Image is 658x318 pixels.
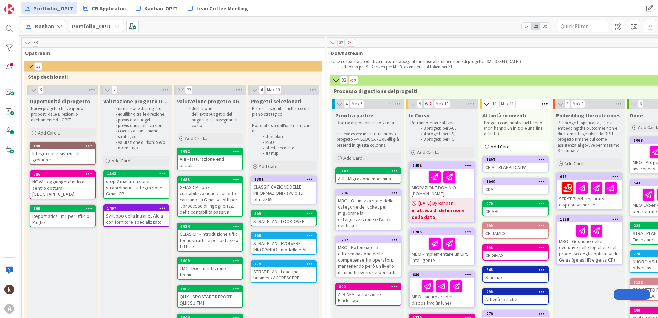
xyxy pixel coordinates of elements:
[33,172,95,177] div: 886
[483,163,548,172] div: CR ALTRI APPLICATIVI
[336,243,401,277] div: MBO - Potenziare la differenziazione delle competenze tra operatori, mantenendo però un livello m...
[72,23,112,30] b: Portfolio_OPIT
[112,117,168,123] li: previsto a budget
[482,112,526,119] span: Attività ricorrenti
[107,206,169,211] div: 1467
[251,211,316,217] div: 309
[112,128,168,140] li: coerenza con il piano strategico
[177,257,243,280] a: 1069TM1 - Documentazione tecnica
[486,157,548,162] div: 1697
[185,86,193,94] span: 23
[483,245,548,251] div: 898
[254,177,316,182] div: 1301
[33,144,95,148] div: 198
[104,205,169,226] div: 1467Sviluppo della Intranet Aldia con fornitore specializzato
[482,222,549,238] a: 899CR JAMIO
[251,233,316,254] div: 308STRAT PLAN - EVOLVERE INNOVANDO - modello e AI
[177,148,243,170] a: 1682AHI - fatturazione enti pubblici
[558,120,621,154] p: Per progetti applicativi, di cui embedding the outcomes non è direttamente gestibile da OPIT, il ...
[522,23,531,30] span: 1x
[251,176,316,204] div: 1301CLASSIFICAZIONE DELLE INFORMAZIONI - avvio su office365
[336,174,401,183] div: AHI - Migrazione macchina
[482,178,549,194] a: 1049CDA
[336,237,401,243] div: 1287
[251,217,316,226] div: STRAT PLAN - LOOK OVER
[177,176,243,217] a: 1683GEIAS CP - pre-contabilizzazione di quanto caricano su Geias vs AHI per il processo di ingegn...
[336,168,401,174] div: 1442
[418,200,456,207] span: [DATE] By kanban...
[104,205,169,211] div: 1467
[34,62,42,71] span: 32
[30,143,95,164] div: 198Integrazione sistemi di gestione
[501,102,514,106] div: Max 11
[259,151,316,156] li: startup
[560,217,622,222] div: 1288
[483,185,548,194] div: CDA
[335,112,373,119] span: Pronti a partire
[181,258,242,263] div: 1069
[483,207,548,216] div: CR AHI
[178,223,242,230] div: 1614
[557,216,622,264] div: 1288MBO - Gestione delle evolutive nelle logiche e nel processo degli applicativi di Geias (geias...
[32,39,39,47] span: 33
[410,120,474,126] p: Potranno essere attivati:
[413,272,474,277] div: 680
[21,2,77,14] a: Portfolio_OPIT
[410,229,474,265] div: 1285MBO - Implementare un UPS intelligente
[178,286,242,292] div: 1067
[486,223,548,228] div: 899
[337,39,345,47] span: 32
[491,100,498,108] span: 11
[251,261,316,282] div: 779STRAT PLAN - Lead the business ACCRESCERE
[251,98,301,105] span: Progetti selezionati
[335,167,401,184] a: 1442AHI - Migrazione macchina
[343,100,349,108] span: 4
[483,289,548,304] div: 298Attività tattiche
[254,233,316,238] div: 308
[410,272,474,307] div: 680MBO - sicurezza del dispositivo (intune)
[30,170,96,199] a: 886NOVA - aggiungere nido a centro cottura [GEOGRAPHIC_DATA]
[104,211,169,226] div: Sviluppo della Intranet Aldia con fornitore specializzato
[144,4,178,12] span: Kanban-OPIT
[483,251,548,260] div: CR GEIAS
[178,177,242,183] div: 1683
[259,145,316,151] li: offerte tecniche
[336,284,401,305] div: 890ALBINEA - attivazione Kindertap
[412,207,472,221] b: in attesa di definizione della data
[410,169,474,198] div: MIGRAZIONE DOMINIO [DOMAIN_NAME]
[112,106,168,112] li: dimensione di progetto
[254,262,316,266] div: 779
[483,157,548,163] div: 1697
[33,4,73,12] span: Portfolio_OPIT
[573,102,583,106] div: Max 3
[339,191,401,195] div: 1286
[409,271,475,308] a: 680MBO - sicurezza del dispositivo (intune)
[259,140,316,145] li: MBO
[112,158,134,164] span: Add Card...
[483,157,548,172] div: 1697CR ALTRI APPLICATIVI
[482,244,549,261] a: 898CR GEIAS
[251,260,317,283] a: 779STRAT PLAN - Lead the business ACCRESCERE
[556,173,622,210] a: 678STRAT PLAN - misurarsi dispositivi mobile
[417,126,474,131] li: 3 progetti per AG,
[483,295,548,304] div: Attività tattiche
[352,102,362,106] div: Max 5
[482,156,549,172] a: 1697CR ALTRI APPLICATIVI
[483,223,548,238] div: 899CR JAMIO
[178,258,242,264] div: 1069
[557,20,608,32] input: Quick Filter...
[410,235,474,265] div: MBO - Implementare un UPS intelligente
[30,205,95,227] div: 195Reportistica Tm1 per Ufficio Paghe
[252,123,315,134] p: Popolata sia dall'upstream che da:
[557,180,622,209] div: STRAT PLAN - misurarsi dispositivi mobile
[417,131,474,137] li: 4 progetti per ES,
[483,201,548,216] div: 970CR AHI
[30,205,96,227] a: 195Reportistica Tm1 per Ufficio Paghe
[112,123,168,128] li: previsto in pianificazione
[251,176,317,204] a: 1301CLASSIFICAZIONE DELLE INFORMAZIONI - avvio su office365
[486,267,548,272] div: 848
[339,237,401,242] div: 1287
[177,98,240,105] span: Valutazione progetto DG
[424,100,433,108] span: 2
[337,131,400,148] p: se deve essere inserito un nuovo progetto --> BLOCCARE quelli già presenti in questa colonna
